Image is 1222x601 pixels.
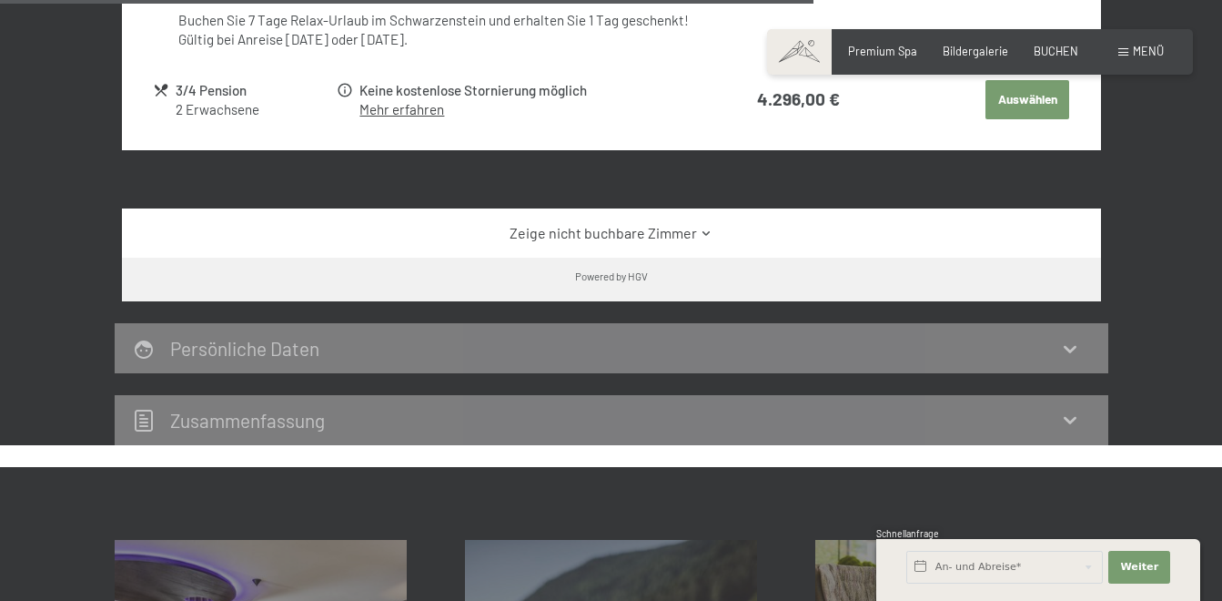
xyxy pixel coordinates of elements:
[170,409,325,432] h2: Zusammen­fassung
[943,44,1008,58] a: Bildergalerie
[575,269,648,283] div: Powered by HGV
[1034,44,1078,58] a: BUCHEN
[757,88,840,109] strong: 4.296,00 €
[176,100,335,119] div: 2 Erwachsene
[359,101,444,117] a: Mehr erfahren
[170,337,319,360] h2: Persönliche Daten
[1133,44,1164,58] span: Menü
[876,528,939,539] span: Schnellanfrage
[176,80,335,101] div: 3/4 Pension
[1108,551,1170,584] button: Weiter
[359,80,701,101] div: Keine kostenlose Stornierung möglich
[985,80,1069,120] button: Auswählen
[848,44,917,58] a: Premium Spa
[151,223,1071,243] a: Zeige nicht buchbare Zimmer
[178,11,1044,50] div: Buchen Sie 7 Tage Relax-Urlaub im Schwarzenstein und erhalten Sie 1 Tag geschenkt! Gültig bei Anr...
[1120,560,1158,575] span: Weiter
